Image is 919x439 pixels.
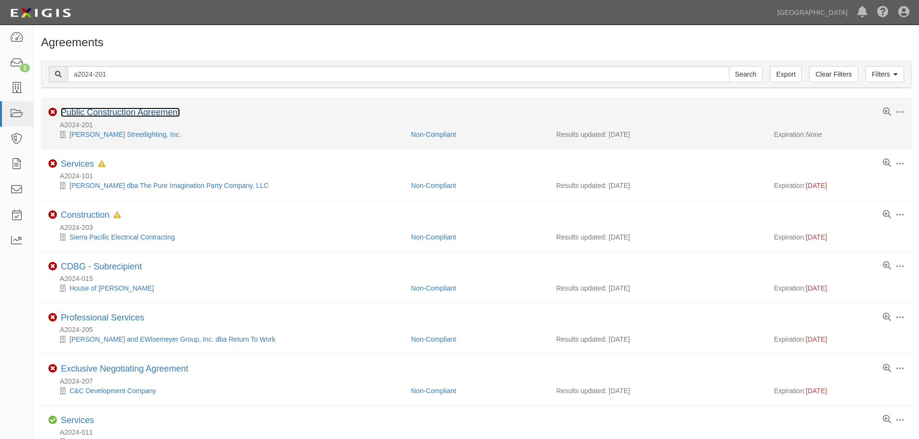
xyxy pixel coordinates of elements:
a: CDBG - Subrecipient [61,262,142,271]
div: Expiration: [774,334,905,344]
i: Non-Compliant [48,313,57,322]
a: View results summary [883,262,891,270]
div: Sierra Pacific Electrical Contracting [48,232,404,242]
a: View results summary [883,364,891,373]
a: Services [61,415,94,425]
div: A2024-015 [48,274,912,283]
div: A2024-101 [48,171,912,181]
i: Non-Compliant [48,262,57,271]
a: Non-Compliant [411,182,456,189]
span: [DATE] [806,335,827,343]
div: A2024-207 [48,376,912,386]
div: Services [61,159,106,170]
a: View results summary [883,159,891,168]
div: A2024-201 [48,120,912,130]
i: Non-Compliant [48,108,57,117]
div: Results updated: [DATE] [556,232,759,242]
div: A2024-203 [48,223,912,232]
div: Construction [61,210,121,221]
span: [DATE] [806,284,827,292]
div: C&C Development Company [48,386,404,396]
a: Non-Compliant [411,131,456,138]
div: Services [61,415,94,426]
a: View results summary [883,211,891,219]
em: None [806,131,822,138]
a: Services [61,159,94,169]
div: Expiration: [774,181,905,190]
div: Patterson, Alisha dba The Pure Imagination Party Company, LLC [48,181,404,190]
div: A2024-011 [48,427,912,437]
a: [PERSON_NAME] Streetlighting, Inc. [69,131,181,138]
a: Non-Compliant [411,284,456,292]
i: Help Center - Complianz [877,7,889,18]
i: Compliant [48,416,57,425]
div: Results updated: [DATE] [556,386,759,396]
div: Results updated: [DATE] [556,181,759,190]
div: Tanko Streetlighting, Inc. [48,130,404,139]
a: Non-Compliant [411,233,456,241]
a: Professional Services [61,313,144,322]
a: Non-Compliant [411,335,456,343]
a: Non-Compliant [411,387,456,395]
a: Public Construction Agreement [61,107,180,117]
div: House of Ruth [48,283,404,293]
div: Results updated: [DATE] [556,283,759,293]
a: Exclusive Negotiating Agreement [61,364,188,373]
i: Non-Compliant [48,211,57,219]
a: View results summary [883,415,891,424]
span: [DATE] [806,182,827,189]
div: Results updated: [DATE] [556,334,759,344]
a: [PERSON_NAME] and EWisemeyer Group, Inc. dba Return To Work [69,335,275,343]
div: Expiration: [774,283,905,293]
h1: Agreements [41,36,912,49]
div: Public Construction Agreement [61,107,180,118]
a: Sierra Pacific Electrical Contracting [69,233,175,241]
input: Search [68,66,729,82]
img: logo-5460c22ac91f19d4615b14bd174203de0afe785f0fc80cf4dbbc73dc1793850b.png [7,4,74,22]
div: Expiration: [774,130,905,139]
a: Export [770,66,802,82]
div: Expiration: [774,232,905,242]
div: 1 [20,64,30,72]
span: [DATE] [806,387,827,395]
a: C&C Development Company [69,387,156,395]
a: House of [PERSON_NAME] [69,284,154,292]
div: Professional Services [61,313,144,323]
a: Clear Filters [809,66,858,82]
span: [DATE] [806,233,827,241]
a: View results summary [883,313,891,322]
div: Exclusive Negotiating Agreement [61,364,188,374]
a: [PERSON_NAME] dba The Pure Imagination Party Company, LLC [69,182,269,189]
div: Expiration: [774,386,905,396]
a: Filters [865,66,904,82]
i: Non-Compliant [48,364,57,373]
div: Monjaras and EWisemeyer Group, Inc. dba Return To Work [48,334,404,344]
a: [GEOGRAPHIC_DATA] [772,3,852,22]
input: Search [729,66,763,82]
div: Results updated: [DATE] [556,130,759,139]
div: CDBG - Subrecipient [61,262,142,272]
a: Construction [61,210,110,220]
i: In Default since 07/21/2025 [113,212,121,219]
i: In Default since 06/09/2025 [98,161,106,168]
i: Non-Compliant [48,160,57,168]
div: A2024-205 [48,325,912,334]
a: View results summary [883,108,891,117]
